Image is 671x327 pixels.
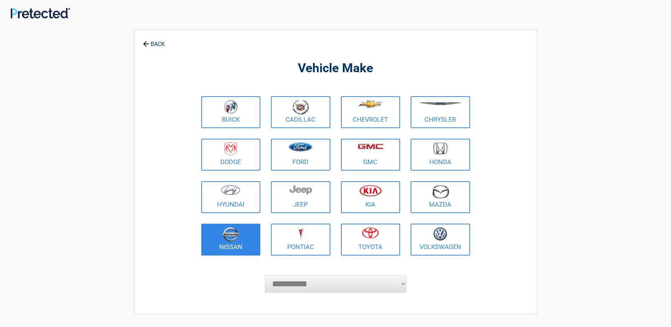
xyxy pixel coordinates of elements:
[359,185,382,196] img: kia
[289,185,312,195] img: jeep
[201,139,261,171] a: Dodge
[271,224,330,256] a: Pontiac
[141,35,166,47] a: BACK
[293,100,309,115] img: cadillac
[289,142,312,151] img: ford
[341,224,400,256] a: Toyota
[341,139,400,171] a: GMC
[201,224,261,256] a: Nissan
[433,142,448,155] img: honda
[341,96,400,128] a: Chevrolet
[271,181,330,213] a: Jeep
[201,96,261,128] a: Buick
[362,227,379,239] img: toyota
[358,143,383,149] img: gmc
[432,185,449,199] img: mazda
[411,96,470,128] a: Chrysler
[411,139,470,171] a: Honda
[411,181,470,213] a: Mazda
[419,102,462,105] img: chrysler
[221,185,241,195] img: hyundai
[199,60,472,77] h2: Vehicle Make
[411,224,470,256] a: Volkswagen
[359,100,382,108] img: chevrolet
[271,139,330,171] a: Ford
[271,96,330,128] a: Cadillac
[225,142,237,156] img: dodge
[297,227,304,241] img: pontiac
[11,8,70,18] img: Main Logo
[201,181,261,213] a: Hyundai
[224,100,238,114] img: buick
[222,227,239,242] img: nissan
[341,181,400,213] a: Kia
[433,227,447,241] img: volkswagen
